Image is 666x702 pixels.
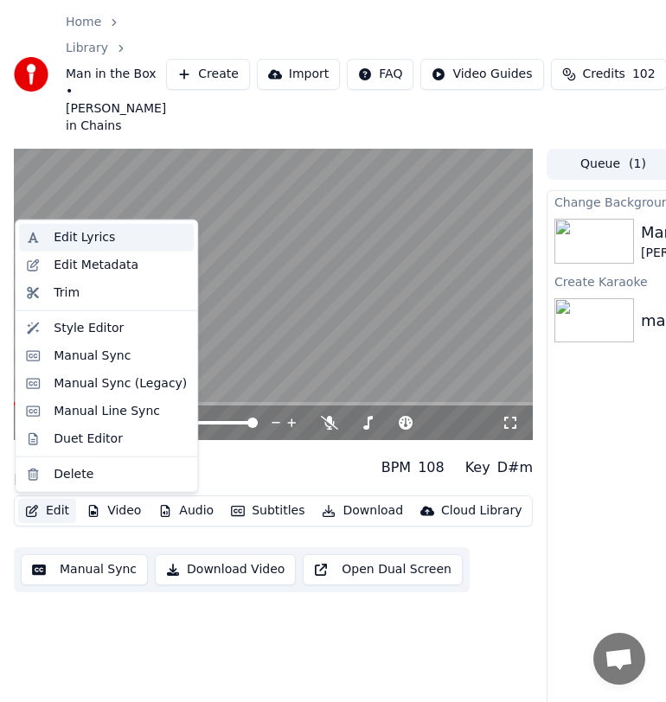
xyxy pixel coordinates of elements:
[14,447,174,471] div: Man in the Box
[257,59,340,90] button: Import
[80,499,148,523] button: Video
[166,59,250,90] button: Create
[593,633,645,685] div: Open chat
[54,229,115,246] div: Edit Lyrics
[54,466,93,483] div: Delete
[54,431,123,448] div: Duet Editor
[54,284,80,302] div: Trim
[14,471,174,488] div: [PERSON_NAME] in Chains
[632,66,656,83] span: 102
[347,59,413,90] button: FAQ
[224,499,311,523] button: Subtitles
[54,257,138,274] div: Edit Metadata
[151,499,221,523] button: Audio
[21,554,148,585] button: Manual Sync
[441,502,522,520] div: Cloud Library
[155,554,296,585] button: Download Video
[303,554,463,585] button: Open Dual Screen
[66,40,108,57] a: Library
[54,375,187,392] div: Manual Sync (Legacy)
[54,403,160,420] div: Manual Line Sync
[66,14,101,31] a: Home
[66,66,166,135] span: Man in the Box • [PERSON_NAME] in Chains
[418,457,445,478] div: 108
[381,457,411,478] div: BPM
[629,156,646,173] span: ( 1 )
[18,499,76,523] button: Edit
[420,59,543,90] button: Video Guides
[54,320,124,337] div: Style Editor
[583,66,625,83] span: Credits
[14,57,48,92] img: youka
[465,457,490,478] div: Key
[315,499,410,523] button: Download
[66,14,166,135] nav: breadcrumb
[497,457,533,478] div: D#m
[54,348,131,365] div: Manual Sync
